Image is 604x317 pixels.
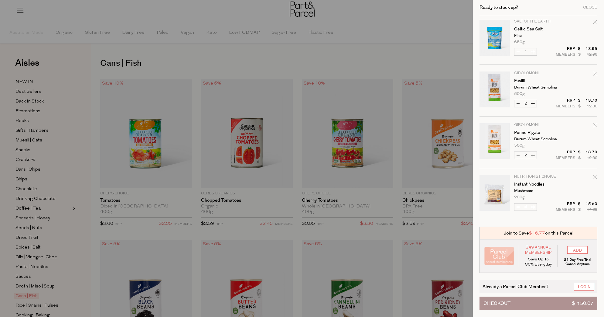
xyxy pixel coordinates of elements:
[514,92,525,96] span: 500g
[583,5,597,9] div: Close
[514,85,561,89] p: Durum Wheat Semolina
[514,27,561,31] a: Celtic Sea Salt
[514,189,561,193] p: Mushroom
[514,144,525,148] span: 500g
[514,123,561,127] p: Girolomoni
[524,257,553,267] p: Save Up To 30% Everyday
[514,175,561,179] p: Nutritionist Choice
[522,204,529,211] input: QTY Instant Noodles
[593,19,597,27] div: Remove Celtic Sea Salt
[514,40,525,44] span: 650g
[514,195,525,199] span: 200g
[522,48,529,55] input: QTY Celtic Sea Salt
[562,258,592,266] p: 21 Day Free Trial Cancel Anytime
[514,34,561,38] p: Fine
[483,283,548,290] span: Already a Parcel Club Member?
[593,122,597,131] div: Remove Penne Rigate
[514,131,561,135] a: Penne Rigate
[522,152,529,159] input: QTY Penne Rigate
[514,137,561,141] p: Durum Wheat Semolina
[479,297,597,310] button: Checkout$ 150.07
[514,71,561,75] p: Girolomoni
[514,182,561,186] a: Instant Noodles
[593,71,597,79] div: Remove Fusilli
[483,297,510,310] span: Checkout
[529,230,545,236] span: $16.77
[567,246,588,254] input: ADD
[524,245,553,255] span: $49 Annual Membership
[574,283,594,291] a: Login
[593,174,597,182] div: Remove Instant Noodles
[479,227,597,239] div: Join to Save on this Parcel
[572,297,593,310] span: $ 150.07
[514,20,561,23] p: Salt of The Earth
[479,5,518,10] h2: Ready to stock up?
[514,79,561,83] a: Fusilli
[522,100,529,107] input: QTY Fusilli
